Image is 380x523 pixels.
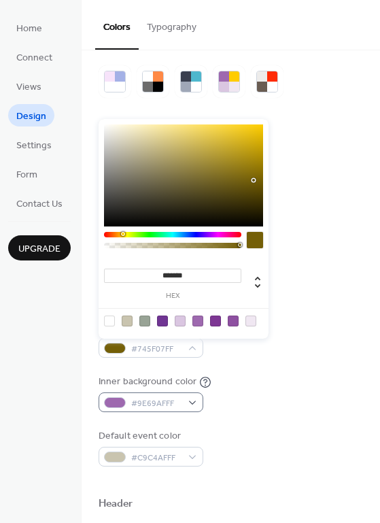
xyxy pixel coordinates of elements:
[8,16,50,39] a: Home
[228,316,239,326] div: rgb(142, 80, 161)
[192,316,203,326] div: rgb(158, 105, 175)
[8,104,54,126] a: Design
[18,242,61,256] span: Upgrade
[131,342,182,356] span: #745F07FF
[8,46,61,68] a: Connect
[8,192,71,214] a: Contact Us
[16,51,52,65] span: Connect
[104,292,241,300] label: hex
[8,163,46,185] a: Form
[131,451,182,465] span: #C9C4AFFF
[104,316,115,326] div: rgba(0, 0, 0, 0)
[99,429,201,443] div: Default event color
[175,316,186,326] div: rgb(218, 198, 225)
[99,37,164,51] div: Color Presets
[157,316,168,326] div: rgb(112, 53, 147)
[16,80,41,95] span: Views
[16,109,46,124] span: Design
[99,375,196,389] div: Inner background color
[8,133,60,156] a: Settings
[131,397,182,411] span: #9E69AFFF
[122,316,133,326] div: rgb(201, 196, 175)
[99,497,133,511] div: Header
[8,235,71,260] button: Upgrade
[139,316,150,326] div: rgb(152, 163, 149)
[16,139,52,153] span: Settings
[8,75,50,97] a: Views
[245,316,256,326] div: rgb(240, 231, 242)
[16,168,37,182] span: Form
[210,316,221,326] div: rgb(126, 55, 148)
[16,22,42,36] span: Home
[16,197,63,212] span: Contact Us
